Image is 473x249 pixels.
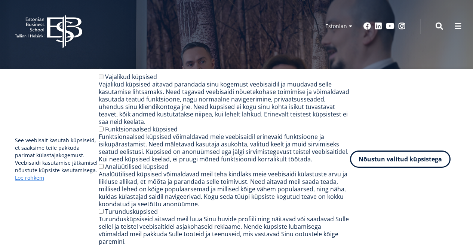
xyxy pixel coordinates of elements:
a: Loe rohkem [15,174,44,182]
a: Linkedin [375,22,382,30]
div: Vajalikud küpsised aitavad parandada sinu kogemust veebisaidil ja muudavad selle kasutamise lihts... [99,81,350,125]
a: Instagram [398,22,406,30]
label: Turundusküpsised [105,207,158,216]
div: Turundusküpsiseid aitavad meil luua Sinu huvide profiili ning näitavad või saadavad Sulle sellel ... [99,215,350,245]
label: Vajalikud küpsised [105,73,157,81]
p: See veebisait kasutab küpsiseid, et saaksime teile pakkuda parimat külastajakogemust. Veebisaidi ... [15,137,99,182]
div: Funktsionaalsed küpsised võimaldavad meie veebisaidil erinevaid funktsioone ja isikupärastamist. ... [99,133,350,163]
label: Analüütilised küpsised [105,163,168,171]
label: Funktsionaalsed küpsised [105,125,178,133]
button: Nõustun valitud küpsistega [350,151,451,168]
a: Facebook [363,22,371,30]
a: Youtube [386,22,394,30]
div: Analüütilised küpsised võimaldavad meil teha kindlaks meie veebisaidi külastuste arvu ja liikluse... [99,170,350,208]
